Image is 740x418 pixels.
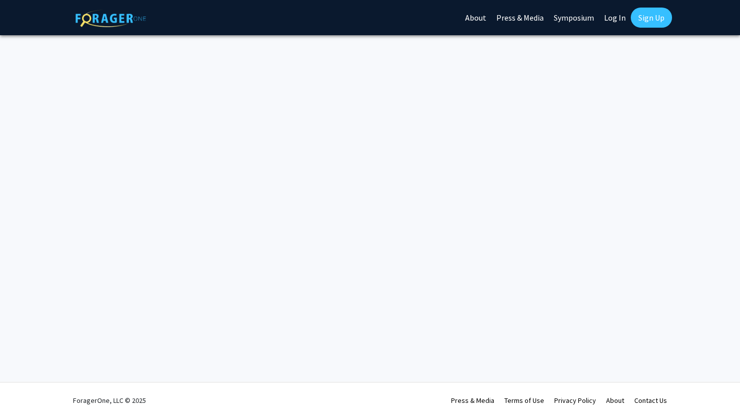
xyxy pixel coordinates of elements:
a: Terms of Use [504,396,544,405]
div: ForagerOne, LLC © 2025 [73,383,146,418]
a: About [606,396,624,405]
a: Sign Up [631,8,672,28]
a: Press & Media [451,396,494,405]
img: ForagerOne Logo [76,10,146,27]
a: Privacy Policy [554,396,596,405]
a: Contact Us [634,396,667,405]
